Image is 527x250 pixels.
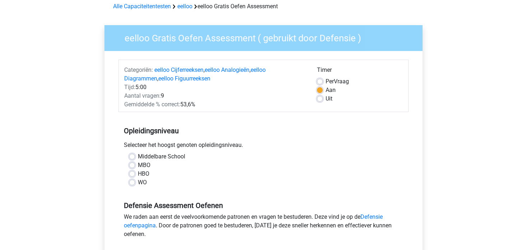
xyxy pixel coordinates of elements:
[326,86,336,94] label: Aan
[124,84,135,91] span: Tijd:
[177,3,192,10] a: eelloo
[326,77,349,86] label: Vraag
[116,30,417,44] h3: eelloo Gratis Oefen Assessment ( gebruikt door Defensie )
[119,66,312,83] div: , , ,
[205,66,249,73] a: eelloo Analogieën
[124,201,403,210] h5: Defensie Assessment Oefenen
[317,66,403,77] div: Timer
[158,75,210,82] a: eelloo Figuurreeksen
[138,170,149,178] label: HBO
[110,2,417,11] div: eelloo Gratis Oefen Assessment
[326,94,332,103] label: Uit
[118,213,409,241] div: We raden aan eerst de veelvoorkomende patronen en vragen te bestuderen. Deze vind je op de . Door...
[113,3,171,10] a: Alle Capaciteitentesten
[138,161,150,170] label: MBO
[154,66,204,73] a: eelloo Cijferreeksen
[124,124,403,138] h5: Opleidingsniveau
[138,178,147,187] label: WO
[119,83,312,92] div: 5:00
[124,66,153,73] span: Categoriën:
[119,100,312,109] div: 53,6%
[326,78,334,85] span: Per
[138,152,185,161] label: Middelbare School
[124,92,161,99] span: Aantal vragen:
[119,92,312,100] div: 9
[124,101,180,108] span: Gemiddelde % correct:
[118,141,409,152] div: Selecteer het hoogst genoten opleidingsniveau.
